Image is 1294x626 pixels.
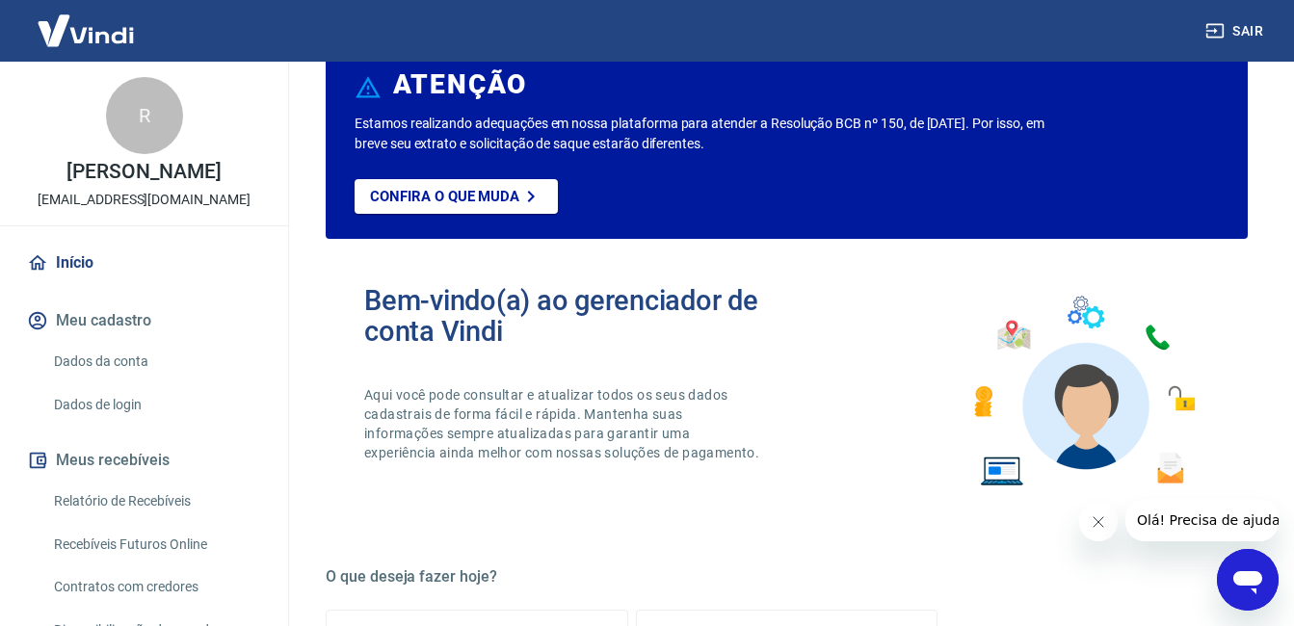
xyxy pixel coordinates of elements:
button: Meu cadastro [23,300,265,342]
iframe: Fechar mensagem [1079,503,1118,541]
a: Dados de login [46,385,265,425]
a: Recebíveis Futuros Online [46,525,265,564]
button: Sair [1202,13,1271,49]
p: [PERSON_NAME] [66,162,221,182]
a: Início [23,242,265,284]
p: Confira o que muda [370,188,519,205]
a: Confira o que muda [355,179,558,214]
img: Imagem de um avatar masculino com diversos icones exemplificando as funcionalidades do gerenciado... [957,285,1209,498]
h2: Bem-vindo(a) ao gerenciador de conta Vindi [364,285,787,347]
p: [EMAIL_ADDRESS][DOMAIN_NAME] [38,190,251,210]
a: Dados da conta [46,342,265,381]
p: Estamos realizando adequações em nossa plataforma para atender a Resolução BCB nº 150, de [DATE].... [355,114,1046,154]
span: Olá! Precisa de ajuda? [12,13,162,29]
iframe: Botão para abrir a janela de mensagens [1217,549,1279,611]
iframe: Mensagem da empresa [1125,499,1279,541]
a: Relatório de Recebíveis [46,482,265,521]
div: R [106,77,183,154]
a: Contratos com credores [46,567,265,607]
button: Meus recebíveis [23,439,265,482]
p: Aqui você pode consultar e atualizar todos os seus dados cadastrais de forma fácil e rápida. Mant... [364,385,763,462]
h6: ATENÇÃO [393,75,527,94]
img: Vindi [23,1,148,60]
h5: O que deseja fazer hoje? [326,567,1248,587]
